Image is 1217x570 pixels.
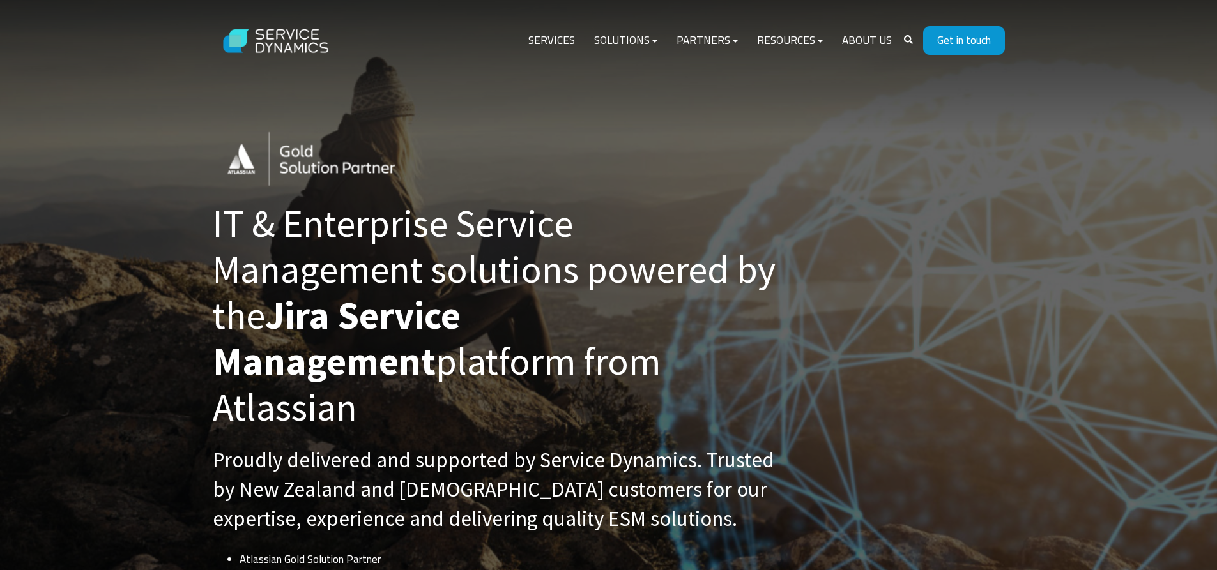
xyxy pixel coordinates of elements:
a: Partners [667,26,747,56]
h3: Proudly delivered and supported by Service Dynamics. Trusted by New Zealand and [DEMOGRAPHIC_DATA... [213,446,788,534]
li: Atlassian Gold Solution Partner [240,549,787,569]
img: Service Dynamics Logo - White [213,17,341,66]
a: Services [519,26,585,56]
strong: Jira Service Management [213,291,461,385]
a: Solutions [585,26,667,56]
a: Get in touch [923,26,1005,55]
h1: IT & Enterprise Service Management solutions powered by the platform from Atlassian [213,200,788,430]
a: About Us [832,26,901,56]
div: Navigation Menu [519,26,901,56]
a: Resources [747,26,832,56]
img: Gold-Solution-Partner-white--300x100 [213,122,436,197]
